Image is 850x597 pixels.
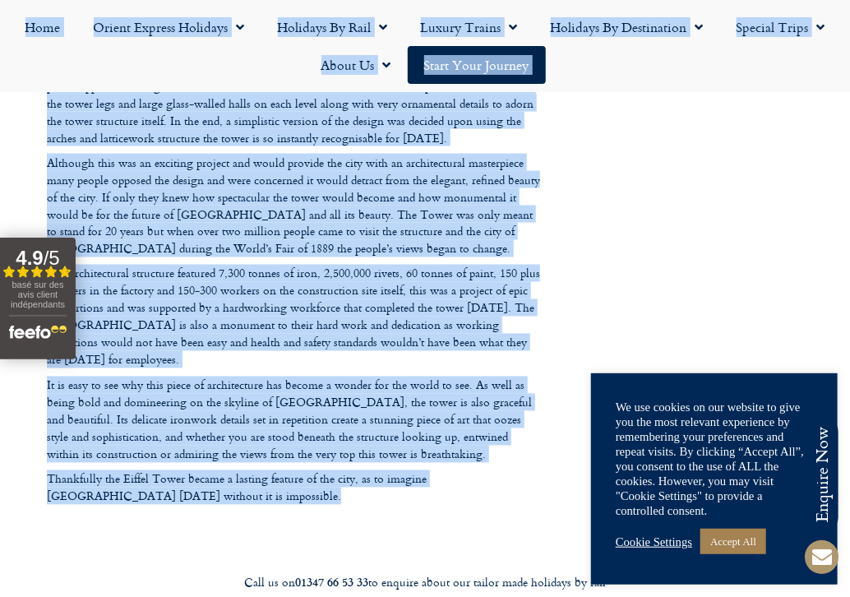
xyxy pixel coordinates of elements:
a: Special Trips [720,8,842,46]
a: Cookie Settings [616,535,692,549]
a: Start your Journey [408,46,546,84]
a: About Us [305,46,408,84]
div: Call us on to enquire about our tailor made holidays by rail [8,576,842,591]
a: Home [9,8,77,46]
div: We use cookies on our website to give you the most relevant experience by remembering your prefer... [616,400,813,518]
a: Orient Express Holidays [77,8,261,46]
strong: 01347 66 53 33 [295,574,368,591]
a: Holidays by Destination [534,8,720,46]
a: Luxury Trains [404,8,534,46]
a: Holidays by Rail [261,8,404,46]
nav: Menu [8,8,842,84]
a: Accept All [700,529,766,554]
